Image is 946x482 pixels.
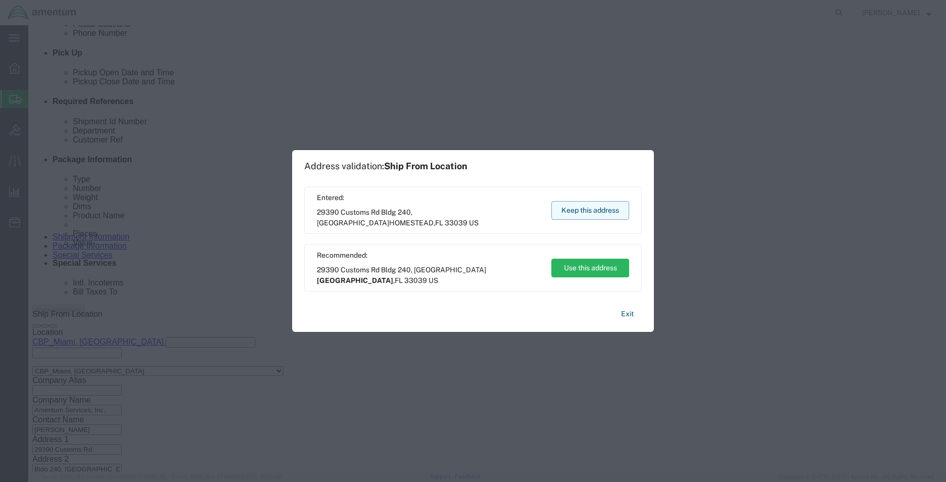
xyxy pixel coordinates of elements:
[389,219,434,227] span: HOMESTEAD
[613,305,642,323] button: Exit
[395,276,403,284] span: FL
[317,192,542,203] span: Entered:
[317,265,542,286] span: 29390 Customs Rd Bldg 240, [GEOGRAPHIC_DATA] ,
[304,161,467,172] h1: Address validation:
[551,259,629,277] button: Use this address
[384,161,467,171] span: Ship From Location
[404,276,427,284] span: 33039
[551,201,629,220] button: Keep this address
[429,276,438,284] span: US
[317,276,393,284] span: [GEOGRAPHIC_DATA]
[469,219,479,227] span: US
[445,219,467,227] span: 33039
[435,219,443,227] span: FL
[317,207,542,228] span: 29390 Customs Rd Bldg 240, [GEOGRAPHIC_DATA] ,
[317,250,542,261] span: Recommended:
